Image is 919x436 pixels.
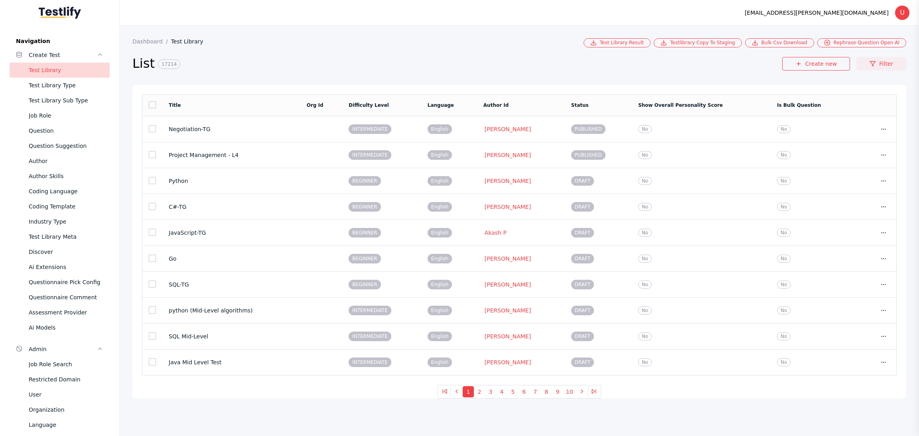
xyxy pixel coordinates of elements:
a: User [10,387,110,402]
button: 9 [552,386,563,397]
span: No [638,281,652,289]
a: Restricted Domain [10,372,110,387]
span: No [638,229,652,237]
button: 2 [474,386,485,397]
span: English [428,357,452,367]
span: DRAFT [571,306,594,315]
section: SQL-TG [169,281,294,288]
span: No [777,125,791,133]
span: English [428,202,452,212]
div: User [29,390,103,399]
div: Test Library Meta [29,232,103,242]
a: Author Skills [10,169,110,184]
div: Test Library Sub Type [29,96,103,105]
a: Organization [10,402,110,417]
a: Is Bulk Question [777,102,821,108]
a: Job Role Search [10,357,110,372]
span: English [428,150,452,160]
div: Create Test [29,50,97,60]
button: 6 [519,386,530,397]
span: No [777,332,791,340]
span: No [638,151,652,159]
div: Test Library Type [29,81,103,90]
span: No [638,358,652,366]
a: [PERSON_NAME] [483,255,532,262]
span: English [428,176,452,186]
button: 8 [541,386,552,397]
div: Language [29,420,103,430]
span: No [638,332,652,340]
a: Discover [10,244,110,259]
button: 4 [496,386,507,397]
span: DRAFT [571,202,594,212]
span: No [777,281,791,289]
span: No [638,306,652,314]
a: Create new [782,57,850,71]
div: [EMAIL_ADDRESS][PERSON_NAME][DOMAIN_NAME] [745,8,889,18]
a: Org Id [307,102,323,108]
a: Ai Models [10,320,110,335]
section: C#-TG [169,204,294,210]
span: DRAFT [571,357,594,367]
span: No [777,177,791,185]
a: [PERSON_NAME] [483,281,532,288]
section: Python [169,178,294,184]
span: INTERMEDIATE [349,332,391,341]
div: Coding Template [29,202,103,211]
a: [PERSON_NAME] [483,359,532,366]
div: Organization [29,405,103,414]
div: Industry Type [29,217,103,226]
a: Test Library Type [10,78,110,93]
span: PUBLISHED [571,124,605,134]
div: Ai Models [29,323,103,332]
span: No [777,151,791,159]
span: PUBLISHED [571,150,605,160]
span: English [428,332,452,341]
a: Job Role [10,108,110,123]
span: DRAFT [571,280,594,289]
span: 17214 [158,59,180,69]
section: SQL Mid-Level [169,333,294,340]
a: Ai Extensions [10,259,110,275]
div: Job Role Search [29,359,103,369]
div: Ai Extensions [29,262,103,272]
span: BEGINNER [349,254,381,263]
span: DRAFT [571,228,594,238]
h2: List [132,55,782,72]
a: Author [10,153,110,169]
a: Test Library [171,38,210,45]
img: Testlify - Backoffice [39,6,81,19]
a: Coding Template [10,199,110,214]
span: English [428,228,452,238]
a: Dashboard [132,38,171,45]
a: Title [169,102,181,108]
span: INTERMEDIATE [349,150,391,160]
span: English [428,124,452,134]
div: Questionnaire Pick Config [29,277,103,287]
span: English [428,306,452,315]
a: [PERSON_NAME] [483,126,532,133]
section: JavaScript-TG [169,230,294,236]
span: INTERMEDIATE [349,306,391,315]
span: No [777,358,791,366]
span: INTERMEDIATE [349,124,391,134]
span: BEGINNER [349,176,381,186]
label: Navigation [10,38,110,44]
span: No [777,203,791,211]
a: Questionnaire Pick Config [10,275,110,290]
a: Show Overall Personality Score [638,102,723,108]
span: No [638,177,652,185]
a: Test Library Meta [10,229,110,244]
a: [PERSON_NAME] [483,177,532,185]
div: Restricted Domain [29,375,103,384]
button: 7 [530,386,541,397]
a: Rephrase Question Open AI [817,38,906,47]
a: Test Library [10,63,110,78]
a: Bulk Csv Download [745,38,814,47]
button: 5 [507,386,519,397]
section: python (Mid-Level algorithms) [169,307,294,314]
div: Admin [29,344,97,354]
div: Question Suggestion [29,141,103,151]
div: Discover [29,247,103,257]
span: DRAFT [571,332,594,341]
